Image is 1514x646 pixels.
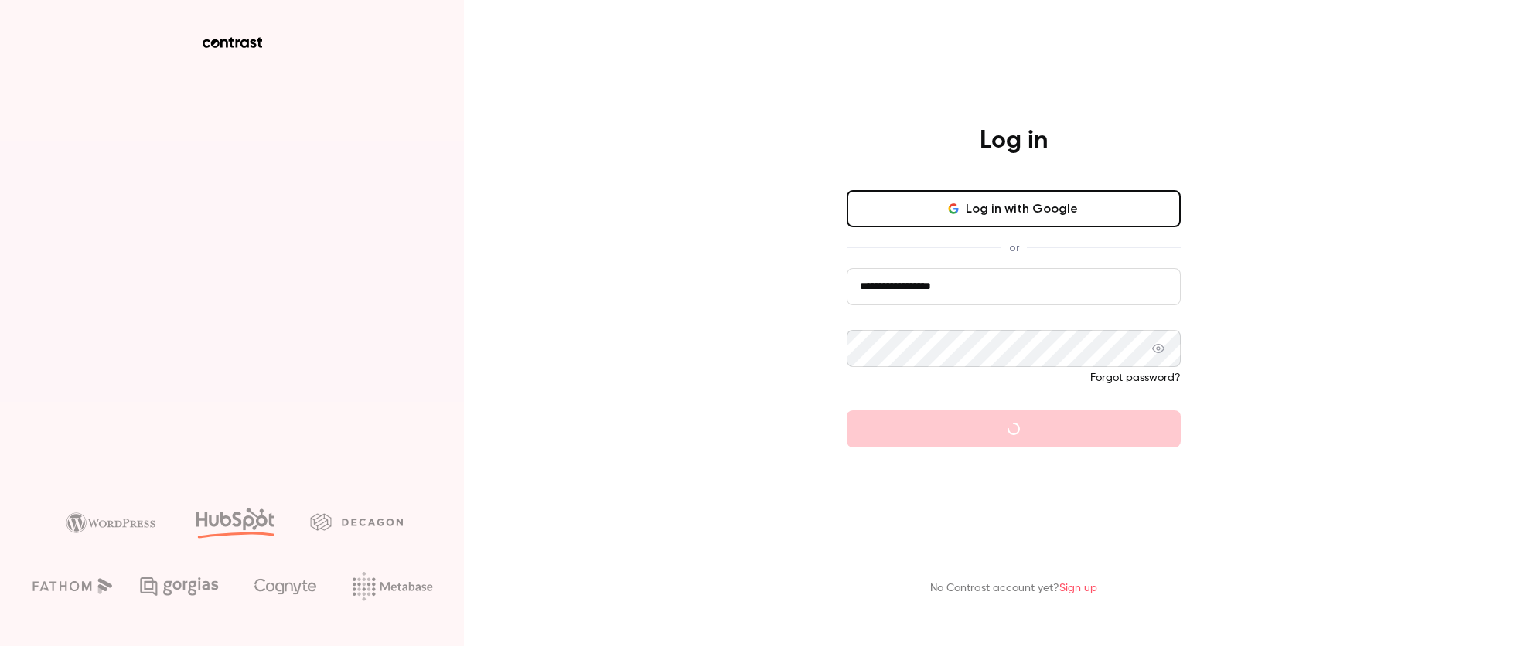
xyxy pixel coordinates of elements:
button: Log in with Google [847,190,1181,227]
a: Sign up [1059,583,1097,593]
p: No Contrast account yet? [930,580,1097,597]
a: Forgot password? [1090,372,1181,383]
span: or [1001,240,1027,256]
img: decagon [310,513,403,530]
h4: Log in [980,125,1048,156]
